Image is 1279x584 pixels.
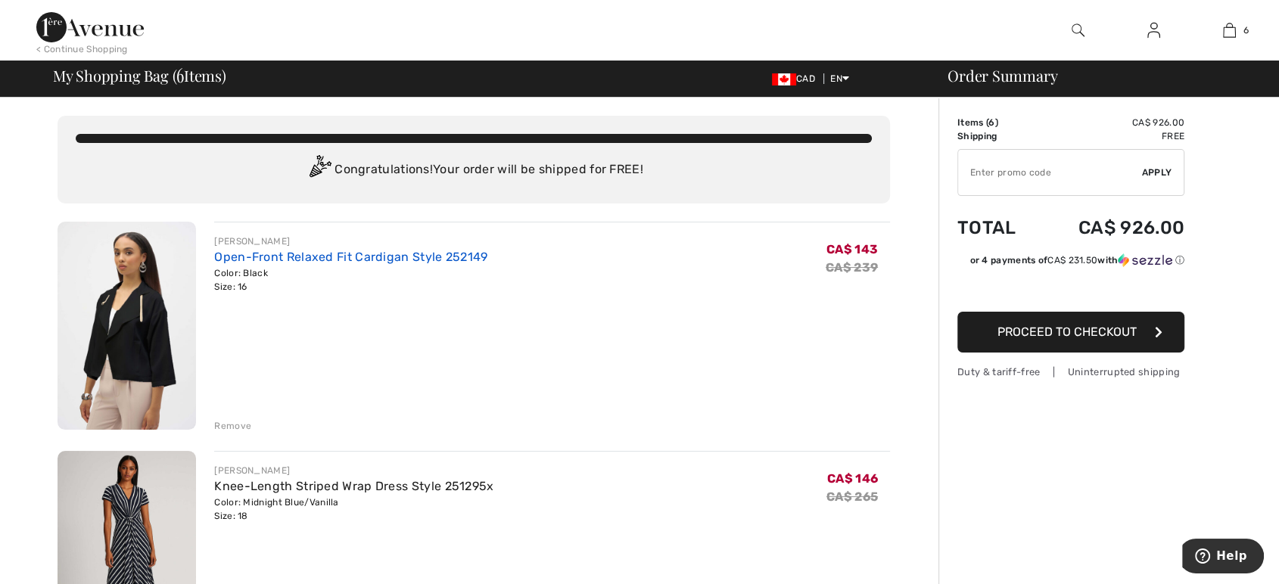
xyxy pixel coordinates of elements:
s: CA$ 239 [826,260,878,275]
a: Open-Front Relaxed Fit Cardigan Style 252149 [214,250,487,264]
img: Sezzle [1118,253,1172,267]
a: Knee-Length Striped Wrap Dress Style 251295x [214,479,493,493]
img: Open-Front Relaxed Fit Cardigan Style 252149 [58,222,196,430]
img: 1ère Avenue [36,12,144,42]
input: Promo code [958,150,1142,195]
span: 6 [988,117,994,128]
div: [PERSON_NAME] [214,235,487,248]
span: Proceed to Checkout [997,325,1137,339]
span: My Shopping Bag ( Items) [53,68,226,83]
td: Shipping [957,129,1038,143]
img: search the website [1072,21,1085,39]
span: CA$ 231.50 [1047,255,1097,266]
div: or 4 payments ofCA$ 231.50withSezzle Click to learn more about Sezzle [957,253,1184,272]
a: 6 [1192,21,1266,39]
img: Canadian Dollar [772,73,796,85]
div: Congratulations! Your order will be shipped for FREE! [76,155,872,185]
span: Apply [1142,166,1172,179]
s: CA$ 265 [826,489,878,504]
img: My Bag [1223,21,1236,39]
div: Color: Midnight Blue/Vanilla Size: 18 [214,495,493,523]
span: CAD [772,73,821,84]
div: Color: Black Size: 16 [214,266,487,294]
span: 6 [1243,23,1249,37]
a: Sign In [1135,21,1172,40]
td: Free [1038,129,1184,143]
span: CA$ 146 [827,471,878,486]
span: 6 [176,64,184,84]
div: Remove [214,419,251,433]
iframe: Opens a widget where you can find more information [1182,539,1264,576]
div: Duty & tariff-free | Uninterrupted shipping [957,365,1184,379]
img: Congratulation2.svg [304,155,335,185]
div: Order Summary [929,68,1270,83]
span: EN [830,73,849,84]
td: CA$ 926.00 [1038,116,1184,129]
td: Total [957,202,1038,253]
td: CA$ 926.00 [1038,202,1184,253]
div: [PERSON_NAME] [214,464,493,477]
button: Proceed to Checkout [957,312,1184,353]
div: or 4 payments of with [969,253,1184,267]
td: Items ( ) [957,116,1038,129]
img: My Info [1147,21,1160,39]
span: CA$ 143 [826,242,878,256]
div: < Continue Shopping [36,42,128,56]
iframe: PayPal-paypal [957,272,1184,306]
